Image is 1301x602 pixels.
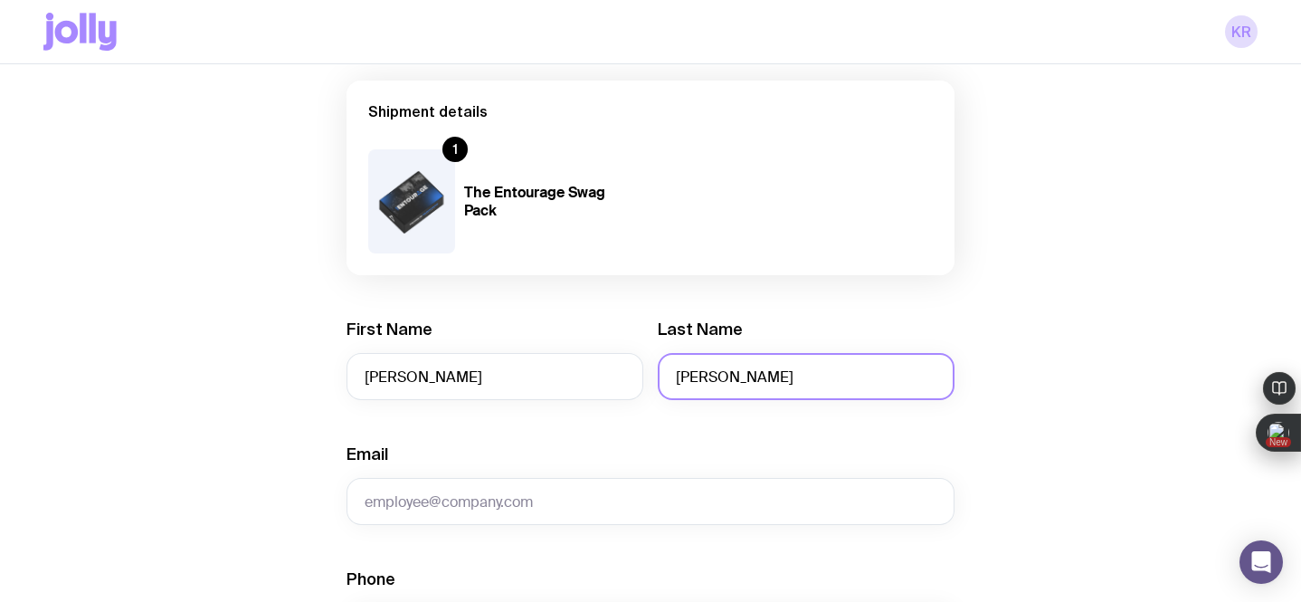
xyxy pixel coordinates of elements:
[368,102,933,120] h2: Shipment details
[442,137,468,162] div: 1
[658,319,743,340] label: Last Name
[347,319,432,340] label: First Name
[1239,540,1283,584] div: Open Intercom Messenger
[347,569,395,590] label: Phone
[658,353,954,400] input: Last Name
[464,184,640,220] h4: The Entourage Swag Pack
[347,444,388,465] label: Email
[347,478,954,525] input: employee@company.com
[1225,15,1258,48] a: KR
[347,353,643,400] input: First Name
